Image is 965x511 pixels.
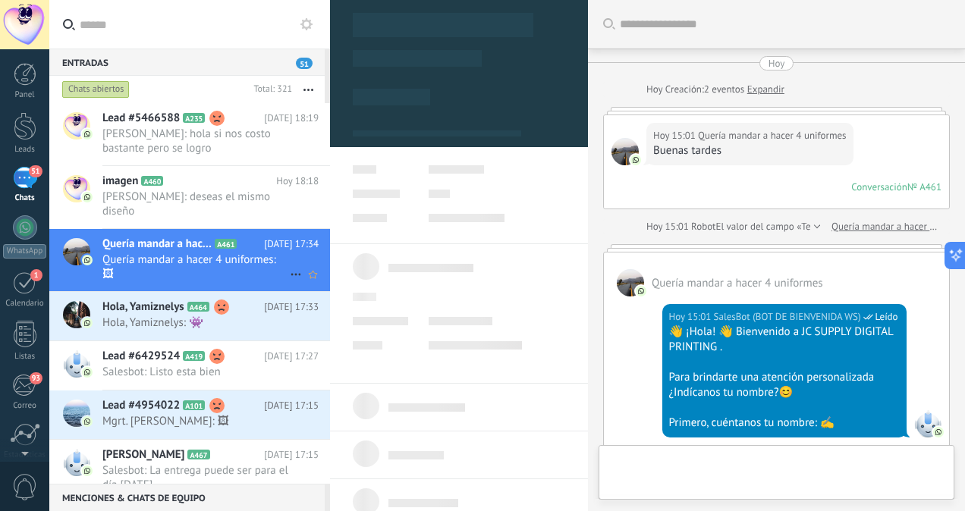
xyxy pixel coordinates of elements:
img: com.amocrm.amocrmwa.svg [82,318,93,328]
span: imagen [102,174,138,189]
button: Más [292,76,325,103]
a: Lead #6429524 A419 [DATE] 17:27 Salesbot: Listo esta bien [49,341,330,390]
span: Mgrt. [PERSON_NAME]: 🖼 [102,414,290,428]
span: SalesBot [914,410,941,437]
img: com.amocrm.amocrmwa.svg [82,129,93,140]
span: Quería mandar a hacer 4 uniformes [652,276,823,290]
div: Listas [3,352,47,362]
div: Chats [3,193,47,203]
div: Conversación [851,180,907,193]
img: com.amocrm.amocrmwa.svg [636,286,646,296]
span: A235 [183,113,205,123]
span: Lead #5466588 [102,111,180,126]
div: Panel [3,90,47,100]
div: Correo [3,401,47,411]
div: Hoy 15:01 [669,309,714,324]
div: Leads [3,145,47,155]
span: A467 [187,450,209,459]
span: Quería mandar a hacer 4 uniformes: 🖼 [102,252,290,281]
span: [DATE] 18:19 [264,111,319,126]
span: 1 [30,269,42,281]
span: 2 eventos [704,82,744,97]
span: [PERSON_NAME]: hola si nos costo bastante pero se logro [102,127,290,155]
div: № A461 [907,180,941,193]
div: Para brindarte una atención personalizada ¿Indícanos tu nombre?😊 [669,370,901,400]
div: Total: 321 [247,82,292,97]
div: Entradas [49,49,325,76]
span: Hola, Yamiznelys: 👾 [102,315,290,330]
span: A419 [183,351,205,361]
img: com.amocrm.amocrmwa.svg [82,466,93,476]
span: [PERSON_NAME] [102,447,184,462]
span: 51 [296,58,313,69]
a: Lead #5466588 A235 [DATE] 18:19 [PERSON_NAME]: hola si nos costo bastante pero se logro [49,103,330,165]
span: Quería mandar a hacer 4 uniformes [698,128,847,143]
img: com.amocrm.amocrmwa.svg [82,255,93,265]
span: A460 [141,176,163,186]
a: Hola, Yamiznelys A464 [DATE] 17:33 Hola, Yamiznelys: 👾 [49,292,330,340]
div: Buenas tardes [653,143,847,158]
a: Quería mandar a hacer 4 uniformes A461 [DATE] 17:34 Quería mandar a hacer 4 uniformes: 🖼 [49,229,330,291]
div: Menciones & Chats de equipo [49,484,325,511]
div: Creación: [646,82,784,97]
span: El valor del campo «Teléfono» [716,219,843,234]
span: Salesbot: La entrega puede ser para el día [DATE] [102,463,290,492]
div: Chats abiertos [62,80,130,99]
span: Robot [691,220,715,233]
a: [PERSON_NAME] A467 [DATE] 17:15 Salesbot: La entrega puede ser para el día [DATE] [49,440,330,502]
span: [DATE] 17:33 [264,299,319,315]
div: Hoy 15:01 [653,128,698,143]
div: Hoy [769,56,785,71]
span: Salesbot: Listo esta bien [102,365,290,379]
span: A464 [187,302,209,312]
span: Hoy 18:18 [276,174,319,189]
span: Leído [875,309,898,324]
a: Expandir [747,82,784,97]
div: Calendario [3,299,47,309]
span: Lead #4954022 [102,398,180,413]
div: Hoy 15:01 [646,219,691,234]
img: com.amocrm.amocrmwa.svg [82,192,93,202]
img: com.amocrm.amocrmwa.svg [82,367,93,378]
span: A101 [183,400,205,410]
div: Primero, cuéntanos tu nombre: ✍️ [669,415,901,431]
a: Lead #4954022 A101 [DATE] 17:15 Mgrt. [PERSON_NAME]: 🖼 [49,390,330,439]
a: imagen A460 Hoy 18:18 [PERSON_NAME]: deseas el mismo diseño [49,166,330,228]
div: Hoy [646,82,665,97]
span: [DATE] 17:34 [264,237,319,252]
span: 51 [29,165,42,177]
span: [DATE] 17:15 [264,398,319,413]
span: 93 [30,372,42,384]
span: Quería mandar a hacer 4 uniformes [617,269,644,296]
img: com.amocrm.amocrmwa.svg [630,155,641,165]
img: com.amocrm.amocrmwa.svg [933,427,944,437]
span: Hola, Yamiznelys [102,299,184,315]
span: [DATE] 17:15 [264,447,319,462]
span: [PERSON_NAME]: deseas el mismo diseño [102,190,290,218]
span: Quería mandar a hacer 4 uniformes [611,138,639,165]
span: Lead #6429524 [102,349,180,364]
img: com.amocrm.amocrmwa.svg [82,416,93,427]
span: Quería mandar a hacer 4 uniformes [102,237,212,252]
div: 👋 ¡Hola! 👋 Bienvenido a JC SUPPLY DIGITAL PRINTING . [669,324,901,355]
div: WhatsApp [3,244,46,259]
a: Quería mandar a hacer 4 uniformes [831,219,941,234]
span: [DATE] 17:27 [264,349,319,364]
span: A461 [215,239,237,249]
span: SalesBot (BOT DE BIENVENIDA WS) [714,309,861,324]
